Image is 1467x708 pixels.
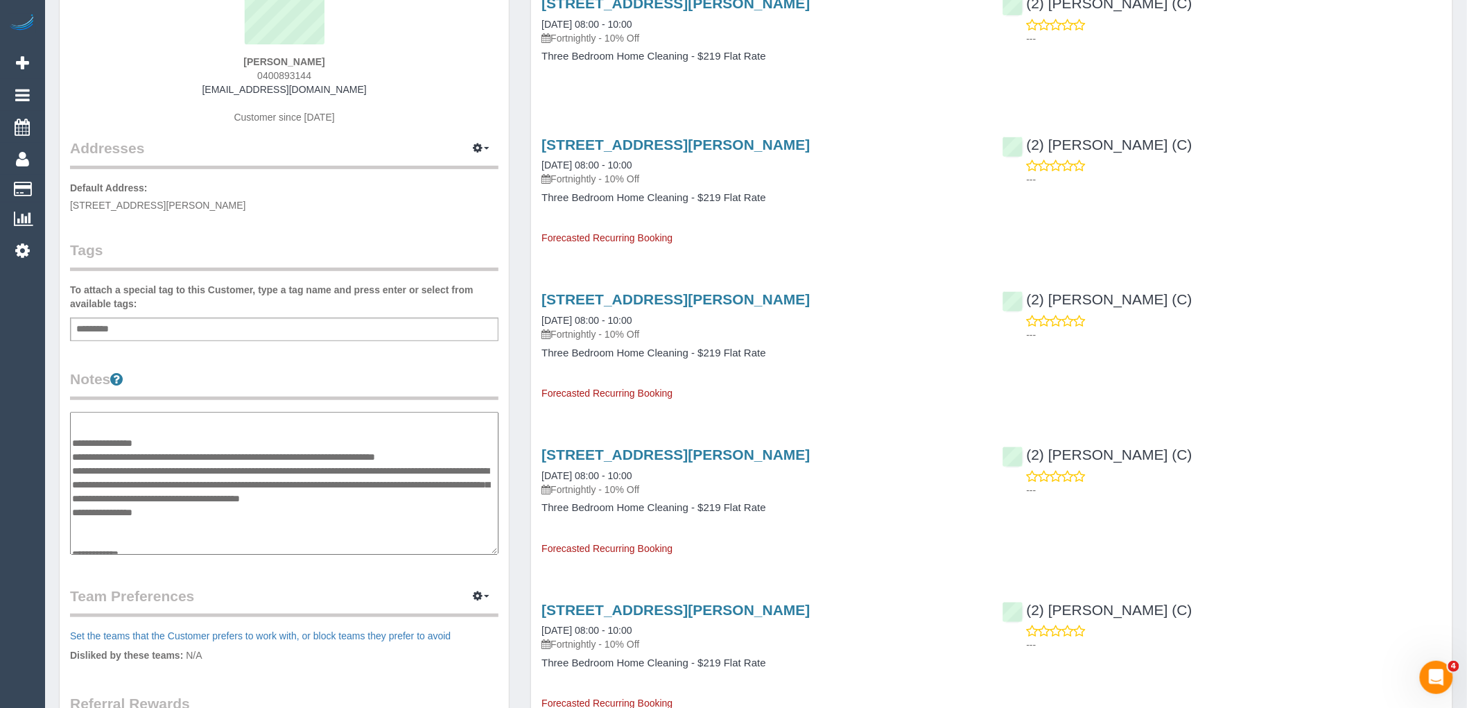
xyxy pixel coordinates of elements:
label: To attach a special tag to this Customer, type a tag name and press enter or select from availabl... [70,283,498,311]
a: [STREET_ADDRESS][PERSON_NAME] [541,137,810,153]
span: 0400893144 [257,70,311,81]
a: [STREET_ADDRESS][PERSON_NAME] [541,447,810,463]
a: [DATE] 08:00 - 10:00 [541,625,632,636]
p: --- [1027,32,1442,46]
a: [STREET_ADDRESS][PERSON_NAME] [541,602,810,618]
h4: Three Bedroom Home Cleaning - $219 Flat Rate [541,347,981,359]
p: Fortnightly - 10% Off [541,172,981,186]
a: [STREET_ADDRESS][PERSON_NAME] [541,291,810,307]
a: (2) [PERSON_NAME] (C) [1002,447,1192,463]
legend: Notes [70,369,498,400]
p: Fortnightly - 10% Off [541,637,981,651]
span: 4 [1448,661,1459,672]
a: [DATE] 08:00 - 10:00 [541,159,632,171]
span: N/A [186,650,202,661]
a: (2) [PERSON_NAME] (C) [1002,291,1192,307]
img: Automaid Logo [8,14,36,33]
p: --- [1027,173,1442,187]
a: [DATE] 08:00 - 10:00 [541,470,632,481]
span: Forecasted Recurring Booking [541,543,672,554]
a: [DATE] 08:00 - 10:00 [541,19,632,30]
h4: Three Bedroom Home Cleaning - $219 Flat Rate [541,502,981,514]
p: --- [1027,483,1442,497]
p: Fortnightly - 10% Off [541,327,981,341]
a: (2) [PERSON_NAME] (C) [1002,137,1192,153]
legend: Team Preferences [70,586,498,617]
p: --- [1027,638,1442,652]
p: --- [1027,328,1442,342]
p: Fortnightly - 10% Off [541,483,981,497]
a: Set the teams that the Customer prefers to work with, or block teams they prefer to avoid [70,630,451,641]
h4: Three Bedroom Home Cleaning - $219 Flat Rate [541,192,981,204]
h4: Three Bedroom Home Cleaning - $219 Flat Rate [541,51,981,62]
iframe: Intercom live chat [1420,661,1453,694]
strong: [PERSON_NAME] [243,56,324,67]
label: Disliked by these teams: [70,648,183,662]
h4: Three Bedroom Home Cleaning - $219 Flat Rate [541,657,981,669]
legend: Tags [70,240,498,271]
p: Fortnightly - 10% Off [541,31,981,45]
a: [EMAIL_ADDRESS][DOMAIN_NAME] [202,84,367,95]
label: Default Address: [70,181,148,195]
span: Customer since [DATE] [234,112,335,123]
span: Forecasted Recurring Booking [541,232,672,243]
span: [STREET_ADDRESS][PERSON_NAME] [70,200,246,211]
span: Forecasted Recurring Booking [541,388,672,399]
a: (2) [PERSON_NAME] (C) [1002,602,1192,618]
a: [DATE] 08:00 - 10:00 [541,315,632,326]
